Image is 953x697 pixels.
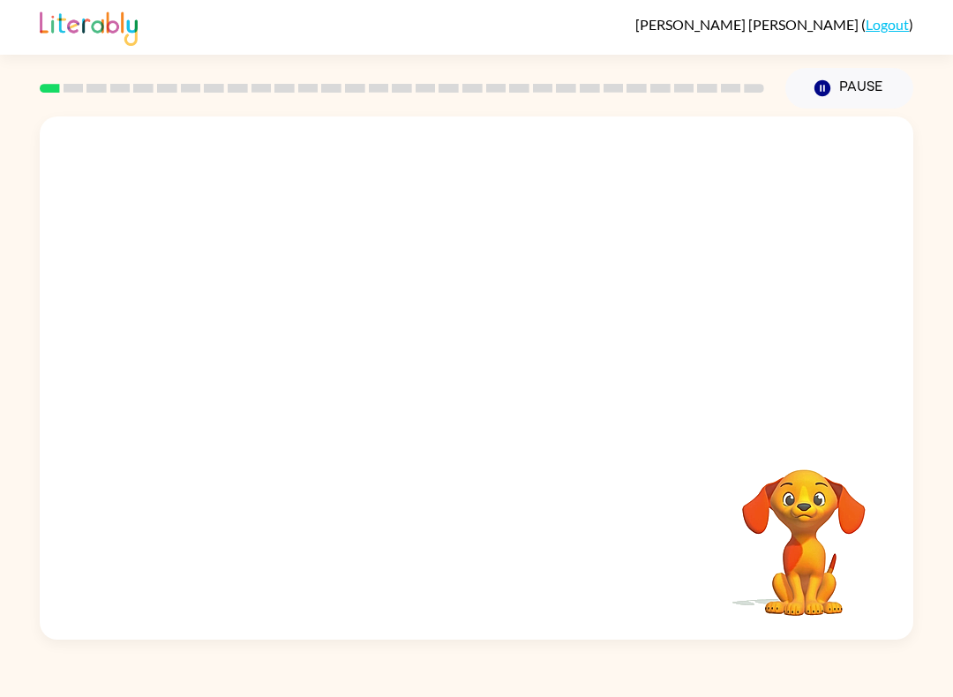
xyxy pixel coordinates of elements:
[716,442,892,618] video: Your browser must support playing .mp4 files to use Literably. Please try using another browser.
[866,16,909,33] a: Logout
[635,16,913,33] div: ( )
[785,68,913,109] button: Pause
[40,7,138,46] img: Literably
[635,16,861,33] span: [PERSON_NAME] [PERSON_NAME]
